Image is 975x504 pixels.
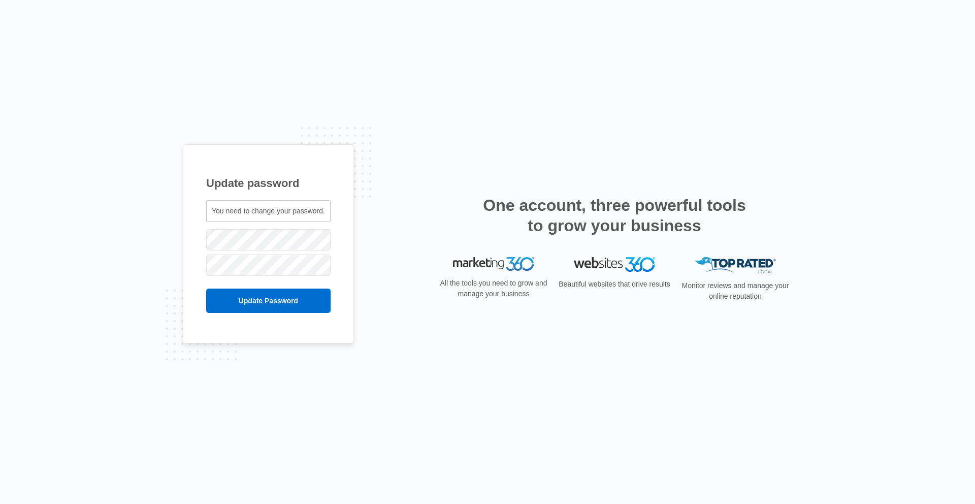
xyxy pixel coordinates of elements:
[453,257,534,271] img: Marketing 360
[558,279,671,290] p: Beautiful websites that drive results
[437,278,550,299] p: All the tools you need to grow and manage your business
[206,289,331,313] input: Update Password
[480,195,749,236] h2: One account, three powerful tools to grow your business
[695,257,776,274] img: Top Rated Local
[206,175,331,192] h1: Update password
[678,280,792,302] p: Monitor reviews and manage your online reputation
[212,207,325,215] span: You need to change your password.
[574,257,655,272] img: Websites 360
